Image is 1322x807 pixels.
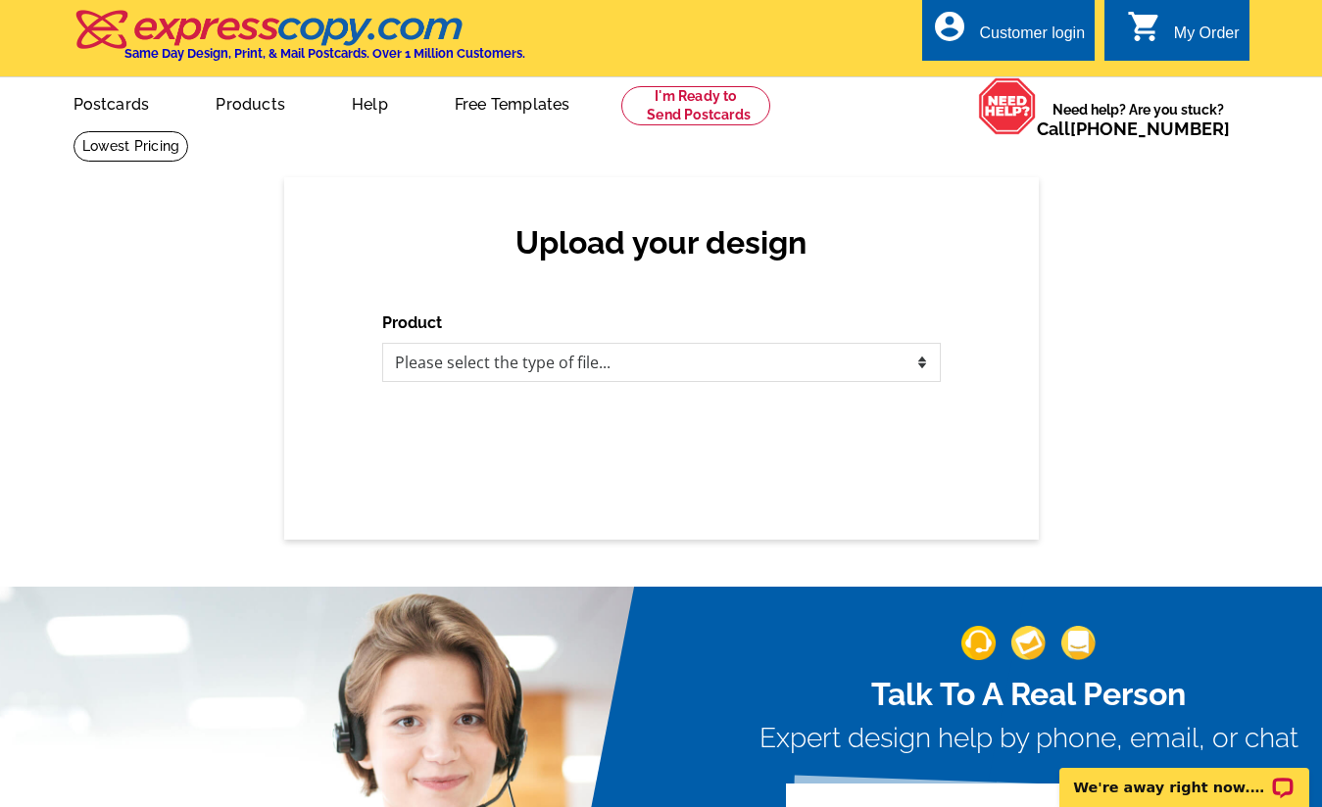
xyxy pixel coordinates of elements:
[978,77,1037,135] img: help
[1037,119,1230,139] span: Call
[759,722,1298,755] h3: Expert design help by phone, email, or chat
[382,311,442,335] label: Product
[932,22,1085,46] a: account_circle Customer login
[184,79,317,125] a: Products
[961,626,996,660] img: support-img-1.png
[1037,100,1240,139] span: Need help? Are you stuck?
[124,46,525,61] h4: Same Day Design, Print, & Mail Postcards. Over 1 Million Customers.
[1174,24,1240,52] div: My Order
[1011,626,1046,660] img: support-img-2.png
[1070,119,1230,139] a: [PHONE_NUMBER]
[42,79,181,125] a: Postcards
[932,9,967,44] i: account_circle
[1127,22,1240,46] a: shopping_cart My Order
[1047,745,1322,807] iframe: LiveChat chat widget
[979,24,1085,52] div: Customer login
[402,224,921,261] h2: Upload your design
[1127,9,1162,44] i: shopping_cart
[759,676,1298,713] h2: Talk To A Real Person
[1061,626,1096,660] img: support-img-3_1.png
[320,79,419,125] a: Help
[73,24,525,61] a: Same Day Design, Print, & Mail Postcards. Over 1 Million Customers.
[423,79,602,125] a: Free Templates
